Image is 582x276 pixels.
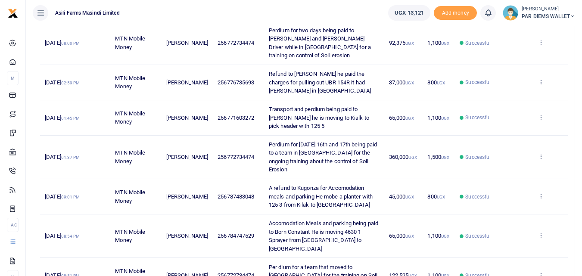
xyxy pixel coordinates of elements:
[218,40,254,46] span: 256772734474
[269,106,369,129] span: Transport and perdium being paid to [PERSON_NAME] he is moving to Kialk to pick header with 125 5
[465,39,491,47] span: Successful
[61,234,80,239] small: 08:54 PM
[61,81,80,85] small: 02:59 PM
[395,9,424,17] span: UGX 13,121
[405,41,414,46] small: UGX
[503,5,518,21] img: profile-user
[427,154,449,160] span: 1,500
[441,41,449,46] small: UGX
[218,193,254,200] span: 256787483048
[166,233,208,239] span: [PERSON_NAME]
[218,233,254,239] span: 256784747529
[115,35,145,50] span: MTN Mobile Money
[427,115,449,121] span: 1,100
[389,79,414,86] span: 37,000
[8,8,18,19] img: logo-small
[405,116,414,121] small: UGX
[218,79,254,86] span: 256776735693
[269,27,371,59] span: Perdium for two days being paid to [PERSON_NAME] and [PERSON_NAME] Driver while in [GEOGRAPHIC_DA...
[61,116,80,121] small: 01:45 PM
[408,155,417,160] small: UGX
[388,5,430,21] a: UGX 13,121
[115,189,145,204] span: MTN Mobile Money
[61,195,80,199] small: 09:01 PM
[166,154,208,160] span: [PERSON_NAME]
[405,234,414,239] small: UGX
[441,116,449,121] small: UGX
[45,40,80,46] span: [DATE]
[427,40,449,46] span: 1,100
[465,114,491,121] span: Successful
[437,195,445,199] small: UGX
[7,71,19,85] li: M
[218,115,254,121] span: 256771603272
[7,218,19,232] li: Ac
[427,79,445,86] span: 800
[61,155,80,160] small: 01:37 PM
[115,75,145,90] span: MTN Mobile Money
[434,6,477,20] span: Add money
[45,154,80,160] span: [DATE]
[385,5,434,21] li: Wallet ballance
[389,40,414,46] span: 92,375
[269,141,377,173] span: Perdium for [DATE] 16th and 17th being paid to a team in [GEOGRAPHIC_DATA] for the ongoing traini...
[269,220,378,252] span: Accomodation Meals and parking being paid to Born Constant He is moving 4630 1 Sprayer from [GEOG...
[115,229,145,244] span: MTN Mobile Money
[115,149,145,164] span: MTN Mobile Money
[166,193,208,200] span: [PERSON_NAME]
[427,233,449,239] span: 1,100
[389,233,414,239] span: 65,000
[522,6,575,13] small: [PERSON_NAME]
[218,154,254,160] span: 256772734474
[45,233,80,239] span: [DATE]
[166,115,208,121] span: [PERSON_NAME]
[45,79,80,86] span: [DATE]
[166,40,208,46] span: [PERSON_NAME]
[434,6,477,20] li: Toup your wallet
[427,193,445,200] span: 800
[434,9,477,16] a: Add money
[405,81,414,85] small: UGX
[8,9,18,16] a: logo-small logo-large logo-large
[115,110,145,125] span: MTN Mobile Money
[441,155,449,160] small: UGX
[52,9,123,17] span: Asili Farms Masindi Limited
[269,71,371,94] span: Refund to [PERSON_NAME] he paid the charges for pulling out UBR 154R it had [PERSON_NAME] in [GEO...
[465,232,491,240] span: Successful
[503,5,575,21] a: profile-user [PERSON_NAME] PAR DIEMS WALLET
[522,12,575,20] span: PAR DIEMS WALLET
[45,115,80,121] span: [DATE]
[389,193,414,200] span: 45,000
[166,79,208,86] span: [PERSON_NAME]
[465,78,491,86] span: Successful
[465,193,491,201] span: Successful
[61,41,80,46] small: 08:00 PM
[465,153,491,161] span: Successful
[405,195,414,199] small: UGX
[441,234,449,239] small: UGX
[45,193,80,200] span: [DATE]
[269,185,373,208] span: A refund to Kugonza for Accomodation meals and parking He mobe a planter with 125 3 from Kilak to...
[389,115,414,121] span: 65,000
[437,81,445,85] small: UGX
[389,154,417,160] span: 360,000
